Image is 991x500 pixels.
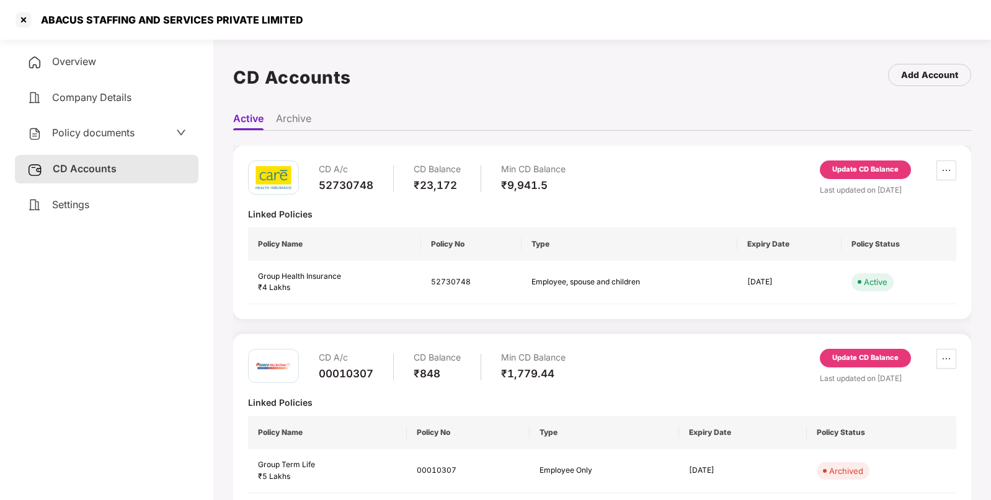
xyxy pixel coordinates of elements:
[407,449,530,493] td: 00010307
[820,184,956,196] div: Last updated on [DATE]
[829,465,863,477] div: Archived
[248,397,956,408] div: Linked Policies
[319,178,373,192] div: 52730748
[414,367,461,380] div: ₹848
[258,459,397,471] div: Group Term Life
[414,349,461,367] div: CD Balance
[233,112,264,130] li: Active
[248,416,407,449] th: Policy Name
[414,178,461,192] div: ₹23,172
[319,367,373,380] div: 00010307
[27,90,42,105] img: svg+xml;base64,PHN2ZyB4bWxucz0iaHR0cDovL3d3dy53My5vcmcvMjAwMC9zdmciIHdpZHRoPSIyNCIgaGVpZ2h0PSIyNC...
[531,276,668,288] div: Employee, spouse and children
[679,416,807,449] th: Expiry Date
[52,198,89,211] span: Settings
[936,349,956,369] button: ellipsis
[255,348,292,385] img: iciciprud.png
[737,227,842,261] th: Expiry Date
[233,64,351,91] h1: CD Accounts
[832,164,899,175] div: Update CD Balance
[807,416,956,449] th: Policy Status
[937,165,956,175] span: ellipsis
[52,91,131,103] span: Company Details
[832,353,899,364] div: Update CD Balance
[276,112,311,130] li: Archive
[27,162,43,177] img: svg+xml;base64,PHN2ZyB3aWR0aD0iMjUiIGhlaWdodD0iMjQiIHZpZXdCb3g9IjAgMCAyNSAyNCIgZmlsbD0ibm9uZSIgeG...
[258,471,290,481] span: ₹5 Lakhs
[407,416,530,449] th: Policy No
[27,55,42,70] img: svg+xml;base64,PHN2ZyB4bWxucz0iaHR0cDovL3d3dy53My5vcmcvMjAwMC9zdmciIHdpZHRoPSIyNCIgaGVpZ2h0PSIyNC...
[52,55,96,68] span: Overview
[421,227,521,261] th: Policy No
[176,128,186,138] span: down
[319,349,373,367] div: CD A/c
[33,14,303,26] div: ABACUS STAFFING AND SERVICES PRIVATE LIMITED
[501,178,566,192] div: ₹9,941.5
[258,283,290,292] span: ₹4 Lakhs
[679,449,807,493] td: [DATE]
[501,160,566,178] div: Min CD Balance
[248,208,956,220] div: Linked Policies
[820,372,956,384] div: Last updated on [DATE]
[937,354,956,364] span: ellipsis
[248,227,421,261] th: Policy Name
[255,165,292,190] img: care.png
[258,271,411,283] div: Group Health Insurance
[421,261,521,305] td: 52730748
[901,68,958,82] div: Add Account
[414,160,461,178] div: CD Balance
[842,227,956,261] th: Policy Status
[522,227,737,261] th: Type
[52,126,135,139] span: Policy documents
[936,160,956,180] button: ellipsis
[319,160,373,178] div: CD A/c
[27,126,42,141] img: svg+xml;base64,PHN2ZyB4bWxucz0iaHR0cDovL3d3dy53My5vcmcvMjAwMC9zdmciIHdpZHRoPSIyNCIgaGVpZ2h0PSIyNC...
[501,349,566,367] div: Min CD Balance
[27,198,42,213] img: svg+xml;base64,PHN2ZyB4bWxucz0iaHR0cDovL3d3dy53My5vcmcvMjAwMC9zdmciIHdpZHRoPSIyNCIgaGVpZ2h0PSIyNC...
[864,276,887,288] div: Active
[53,162,117,175] span: CD Accounts
[540,465,669,476] div: Employee Only
[501,367,566,380] div: ₹1,779.44
[530,416,679,449] th: Type
[737,261,842,305] td: [DATE]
